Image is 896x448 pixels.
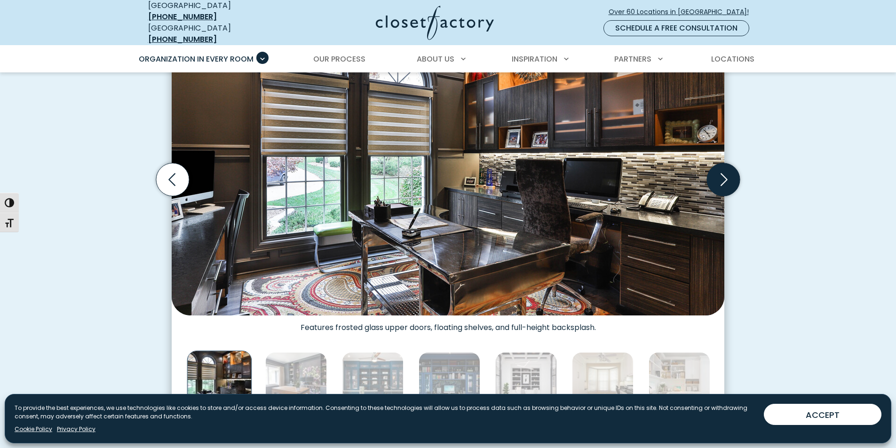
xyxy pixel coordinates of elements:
[376,6,494,40] img: Closet Factory Logo
[342,352,404,414] img: Built-in blue cabinetry with mesh-front doors and open shelving displays accessories like labeled...
[608,4,757,20] a: Over 60 Locations in [GEOGRAPHIC_DATA]!
[603,20,749,36] a: Schedule a Free Consultation
[172,26,724,315] img: Sophisticated home office with dark wood cabinetry, metallic backsplash, under-cabinet lighting, ...
[57,425,95,433] a: Privacy Policy
[15,425,52,433] a: Cookie Policy
[495,352,557,414] img: Office wall unit with lower drawers and upper open shelving with black backing.
[711,54,754,64] span: Locations
[419,352,480,414] img: Custom home office with blue built-ins, glass-front cabinets, adjustable shelving, custom drawer ...
[139,54,254,64] span: Organization in Every Room
[187,351,252,416] img: Sophisticated home office with dark wood cabinetry, metallic backsplash, under-cabinet lighting, ...
[764,404,881,425] button: ACCEPT
[609,7,756,17] span: Over 60 Locations in [GEOGRAPHIC_DATA]!
[265,352,327,414] img: Modern home office with floral accent wallpaper, matte charcoal built-ins, and a light oak desk f...
[703,159,744,200] button: Next slide
[572,352,634,414] img: Home office with built-in wall bed to transform space into guest room. Dual work stations built i...
[148,11,217,22] a: [PHONE_NUMBER]
[614,54,651,64] span: Partners
[15,404,756,421] p: To provide the best experiences, we use technologies like cookies to store and/or access device i...
[148,34,217,45] a: [PHONE_NUMBER]
[148,23,285,45] div: [GEOGRAPHIC_DATA]
[649,352,710,414] img: Home office with concealed built-in wall bed, wraparound desk, and open shelving.
[512,54,557,64] span: Inspiration
[313,54,365,64] span: Our Process
[152,159,193,200] button: Previous slide
[132,46,764,72] nav: Primary Menu
[417,54,454,64] span: About Us
[172,315,724,332] figcaption: Features frosted glass upper doors, floating shelves, and full-height backsplash.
